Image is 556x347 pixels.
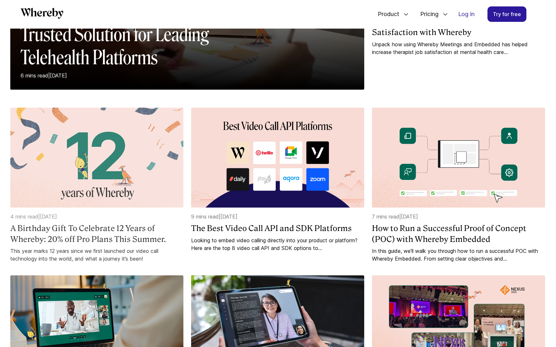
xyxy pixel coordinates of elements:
[371,4,401,25] span: Product
[191,236,364,252] a: Looking to embed video calling directly into your product or platform? Here are the top 8 video c...
[10,223,183,245] a: A Birthday Gift To Celebrate 12 Years of Whereby: 20% off Pro Plans This Summer.
[10,247,183,262] a: This year marks 12 years since we first launched our video call technology into the world, and wh...
[21,8,63,19] svg: Whereby
[453,7,480,22] a: Log in
[372,223,545,245] a: How to Run a Successful Proof of Concept (POC) with Whereby Embedded
[21,72,268,79] p: 6 mins read | [DATE]
[372,247,545,262] a: In this guide, we’ll walk you through how to run a successful POC with Whereby Embedded. From set...
[372,40,545,56] a: Unpack how using Whereby Meetings and Embedded has helped increase therapist job satisfaction at ...
[191,213,364,220] p: 9 mins read | [DATE]
[414,4,440,25] span: Pricing
[372,213,545,220] p: 7 mins read | [DATE]
[21,8,63,21] a: Whereby
[191,223,364,234] a: The Best Video Call API and SDK Platforms
[487,6,526,22] a: Try for free
[10,213,183,220] p: 4 mins read | [DATE]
